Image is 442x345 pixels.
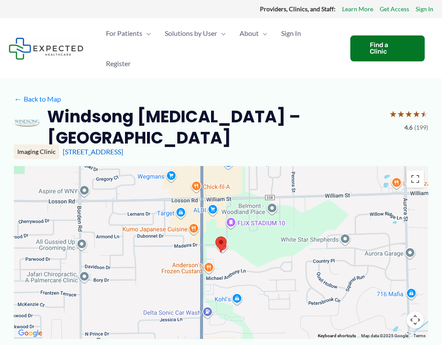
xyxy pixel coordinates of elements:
[99,18,158,48] a: For PatientsMenu Toggle
[281,18,301,48] span: Sign In
[389,106,397,122] span: ★
[361,333,408,338] span: Map data ©2025 Google
[16,328,45,339] img: Google
[47,106,382,149] h2: Windsong [MEDICAL_DATA] – [GEOGRAPHIC_DATA]
[416,3,433,15] a: Sign In
[165,18,217,48] span: Solutions by User
[240,18,259,48] span: About
[413,333,426,338] a: Terms (opens in new tab)
[14,144,59,159] div: Imaging Clinic
[217,18,226,48] span: Menu Toggle
[380,3,409,15] a: Get Access
[405,106,413,122] span: ★
[63,147,123,156] a: [STREET_ADDRESS]
[260,5,336,13] strong: Providers, Clinics, and Staff:
[350,35,425,61] a: Find a Clinic
[407,311,424,329] button: Map camera controls
[342,3,373,15] a: Learn More
[99,18,342,79] nav: Primary Site Navigation
[274,18,308,48] a: Sign In
[99,48,138,79] a: Register
[16,328,45,339] a: Open this area in Google Maps (opens a new window)
[233,18,274,48] a: AboutMenu Toggle
[9,38,83,60] img: Expected Healthcare Logo - side, dark font, small
[413,106,420,122] span: ★
[420,106,428,122] span: ★
[14,93,61,105] a: ←Back to Map
[407,170,424,188] button: Toggle fullscreen view
[14,95,22,103] span: ←
[318,333,356,339] button: Keyboard shortcuts
[414,122,428,133] span: (199)
[404,122,413,133] span: 4.6
[158,18,233,48] a: Solutions by UserMenu Toggle
[106,18,142,48] span: For Patients
[397,106,405,122] span: ★
[142,18,151,48] span: Menu Toggle
[259,18,267,48] span: Menu Toggle
[106,48,131,79] span: Register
